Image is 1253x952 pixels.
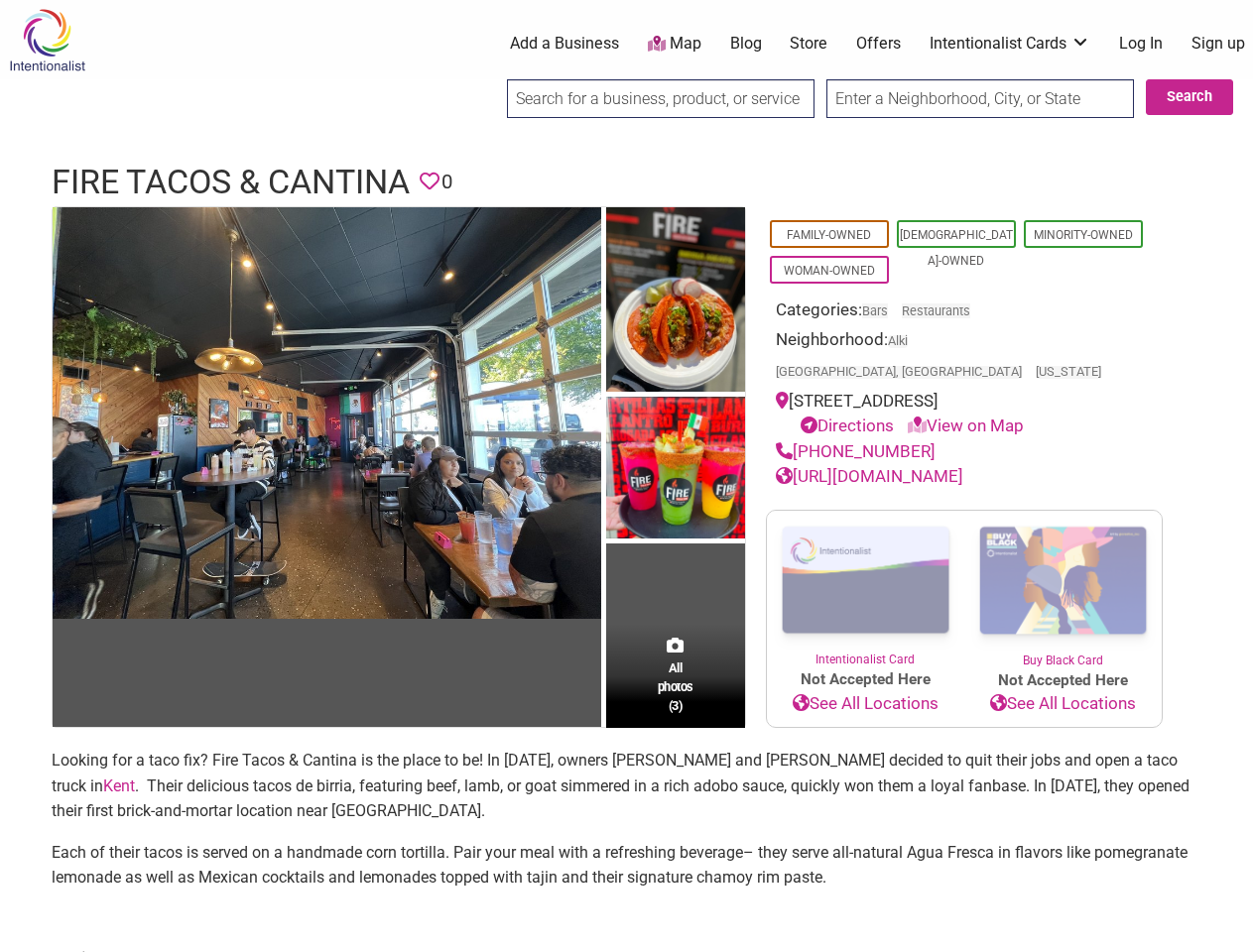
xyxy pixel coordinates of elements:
a: See All Locations [964,691,1162,717]
a: Kent [103,776,135,795]
span: [US_STATE] [1036,366,1101,379]
input: Search for a business, product, or service [507,79,814,118]
a: Log In [1119,33,1163,55]
span: 0 [441,167,452,197]
div: Categories: [776,297,1153,328]
span: Alki [888,335,908,348]
input: Enter a Neighborhood, City, or State [826,79,1134,118]
button: Search [1146,79,1233,115]
a: Woman-Owned [784,264,875,278]
h1: Fire Tacos & Cantina [52,159,410,206]
a: Blog [730,33,762,55]
a: Intentionalist Card [767,511,964,668]
a: Offers [856,33,901,55]
span: [GEOGRAPHIC_DATA], [GEOGRAPHIC_DATA] [776,366,1022,379]
a: [URL][DOMAIN_NAME] [776,466,963,486]
a: Restaurants [902,303,970,318]
img: Buy Black Card [964,511,1162,652]
p: Looking for a taco fix? Fire Tacos & Cantina is the place to be! In [DATE], owners [PERSON_NAME] ... [52,748,1202,824]
a: Store [790,33,827,55]
img: Intentionalist Card [767,511,964,651]
a: Bars [862,303,888,318]
a: See All Locations [767,691,964,717]
span: All photos (3) [658,658,693,715]
a: Family-Owned [787,228,871,242]
a: Map [648,33,701,56]
a: Add a Business [510,33,619,55]
div: Neighborhood: [776,327,1153,389]
span: Not Accepted Here [964,669,1162,692]
p: Each of their tacos is served on a handmade corn tortilla. Pair your meal with a refreshing bever... [52,840,1202,891]
a: Directions [801,416,894,435]
a: [DEMOGRAPHIC_DATA]-Owned [900,228,1013,268]
div: [STREET_ADDRESS] [776,389,1153,439]
a: Sign up [1191,33,1245,55]
a: Minority-Owned [1034,228,1133,242]
a: Intentionalist Cards [930,33,1090,55]
a: Buy Black Card [964,511,1162,669]
span: Not Accepted Here [767,668,964,691]
a: [PHONE_NUMBER] [776,441,936,461]
a: View on Map [908,416,1024,435]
